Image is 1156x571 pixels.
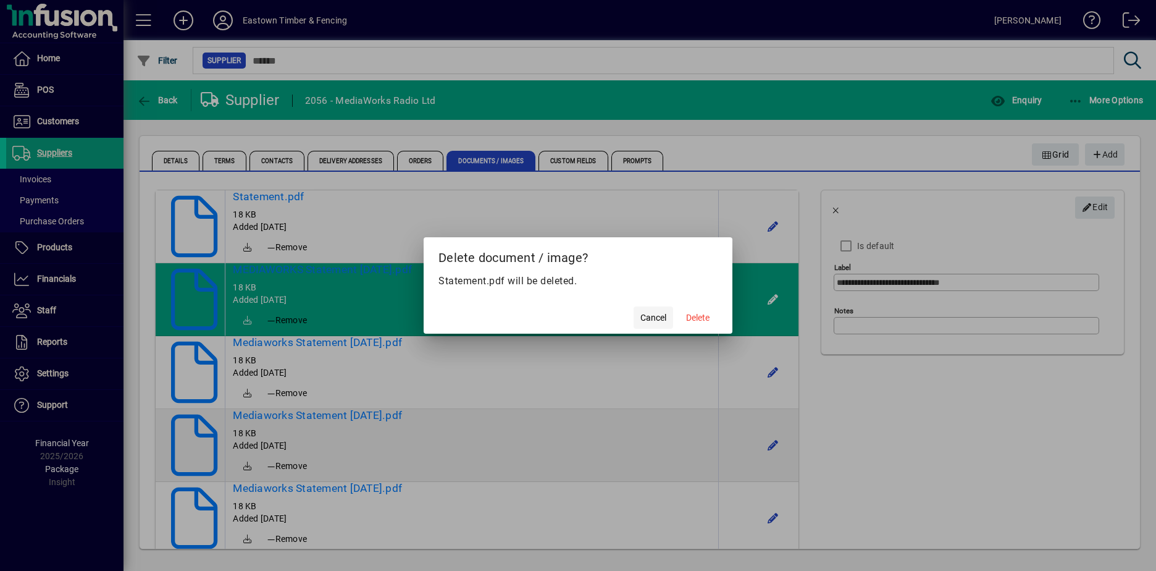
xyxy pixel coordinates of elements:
[424,237,732,273] h2: Delete document / image?
[438,274,718,289] p: Statement.pdf will be deleted.
[634,307,673,329] button: Cancel
[640,311,666,324] span: Cancel
[686,311,710,324] span: Delete
[678,307,718,329] button: Delete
